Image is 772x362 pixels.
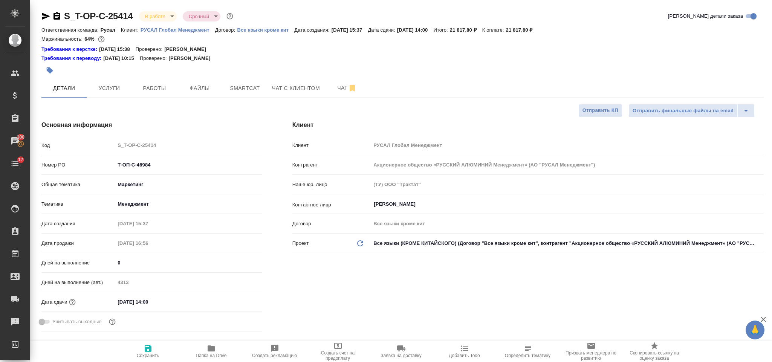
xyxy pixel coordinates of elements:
p: Дата сдачи: [368,27,397,33]
a: 100 [2,131,28,150]
p: 21 817,80 ₽ [506,27,538,33]
svg: Отписаться [348,84,357,93]
button: Скопировать ссылку для ЯМессенджера [41,12,50,21]
span: Папка на Drive [196,353,227,358]
p: Клиент [292,142,371,149]
div: В работе [139,11,177,21]
h4: Основная информация [41,121,262,130]
p: [PERSON_NAME] [164,46,212,53]
span: Добавить Todo [449,353,480,358]
p: Дата создания [41,220,115,228]
input: ✎ Введи что-нибудь [115,159,262,170]
div: split button [628,104,755,118]
input: Пустое поле [371,179,764,190]
span: Создать рекламацию [252,353,297,358]
p: [PERSON_NAME] [168,55,216,62]
p: Маржинальность: [41,36,84,42]
p: 64% [84,36,96,42]
span: Учитывать выходные [52,318,102,325]
span: Работы [136,84,173,93]
p: Номер PO [41,161,115,169]
span: [PERSON_NAME] детали заказа [668,12,743,20]
input: Пустое поле [115,238,181,249]
button: Отправить КП [578,104,622,117]
button: В работе [143,13,168,20]
span: Отправить финальные файлы на email [633,107,734,115]
p: Русал [101,27,121,33]
div: Менеджмент [115,198,262,211]
input: Пустое поле [371,159,764,170]
span: 100 [12,133,29,141]
p: Дней на выполнение [41,259,115,267]
p: Тематика [41,200,115,208]
p: Контактное лицо [292,201,371,209]
p: Все языки кроме кит [237,27,294,33]
p: Договор [292,220,371,228]
p: К оплате: [482,27,506,33]
p: Клиент: [121,27,141,33]
a: Требования к переводу: [41,55,103,62]
button: Призвать менеджера по развитию [560,341,623,362]
span: Файлы [182,84,218,93]
p: Ответственная команда: [41,27,101,33]
p: Проект [292,240,309,247]
div: В работе [183,11,220,21]
p: Проверено: [136,46,165,53]
input: Пустое поле [115,218,181,229]
input: ✎ Введи что-нибудь [115,296,181,307]
p: Договор: [215,27,237,33]
a: РУСАЛ Глобал Менеджмент [141,26,215,33]
p: Общая тематика [41,181,115,188]
span: Отправить КП [582,106,618,115]
span: Определить тематику [505,353,550,358]
a: S_T-OP-C-25414 [64,11,133,21]
span: Создать счет на предоплату [311,350,365,361]
a: Требования к верстке: [41,46,99,53]
p: Дней на выполнение (авт.) [41,279,115,286]
button: Если добавить услуги и заполнить их объемом, то дата рассчитается автоматически [67,297,77,307]
span: Услуги [91,84,127,93]
button: Создать рекламацию [243,341,306,362]
p: Наше юр. лицо [292,181,371,188]
input: ✎ Введи что-нибудь [115,257,262,268]
p: [DATE] 15:37 [332,27,368,33]
p: Дата создания: [294,27,331,33]
p: [DATE] 15:38 [99,46,136,53]
button: Скопировать ссылку [52,12,61,21]
button: 🙏 [746,321,764,339]
p: 21 817,80 ₽ [450,27,482,33]
button: Папка на Drive [180,341,243,362]
span: 17 [14,156,28,163]
button: Создать счет на предоплату [306,341,370,362]
p: Проверено: [140,55,169,62]
button: Добавить Todo [433,341,496,362]
div: Нажми, чтобы открыть папку с инструкцией [41,46,99,53]
button: Заявка на доставку [370,341,433,362]
button: Отправить финальные файлы на email [628,104,738,118]
h4: Клиент [292,121,764,130]
button: Скопировать ссылку на оценку заказа [623,341,686,362]
span: Чат [329,83,365,93]
button: Определить тематику [496,341,560,362]
span: Сохранить [137,353,159,358]
button: 6499.90 RUB; [96,34,106,44]
button: Сохранить [116,341,180,362]
a: 17 [2,154,28,173]
button: Open [760,203,761,205]
span: Скопировать ссылку на оценку заказа [627,350,682,361]
div: Маркетинг [115,178,262,191]
span: Заявка на доставку [381,353,421,358]
p: Дата продажи [41,240,115,247]
p: Дата сдачи [41,298,67,306]
p: Код [41,142,115,149]
span: Детали [46,84,82,93]
p: РУСАЛ Глобал Менеджмент [141,27,215,33]
p: Итого: [433,27,449,33]
button: Выбери, если сб и вс нужно считать рабочими днями для выполнения заказа. [107,317,117,327]
p: [DATE] 14:00 [397,27,434,33]
span: Призвать менеджера по развитию [564,350,618,361]
span: 🙏 [749,322,761,338]
input: Пустое поле [115,140,262,151]
span: Smartcat [227,84,263,93]
button: Срочный [187,13,211,20]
